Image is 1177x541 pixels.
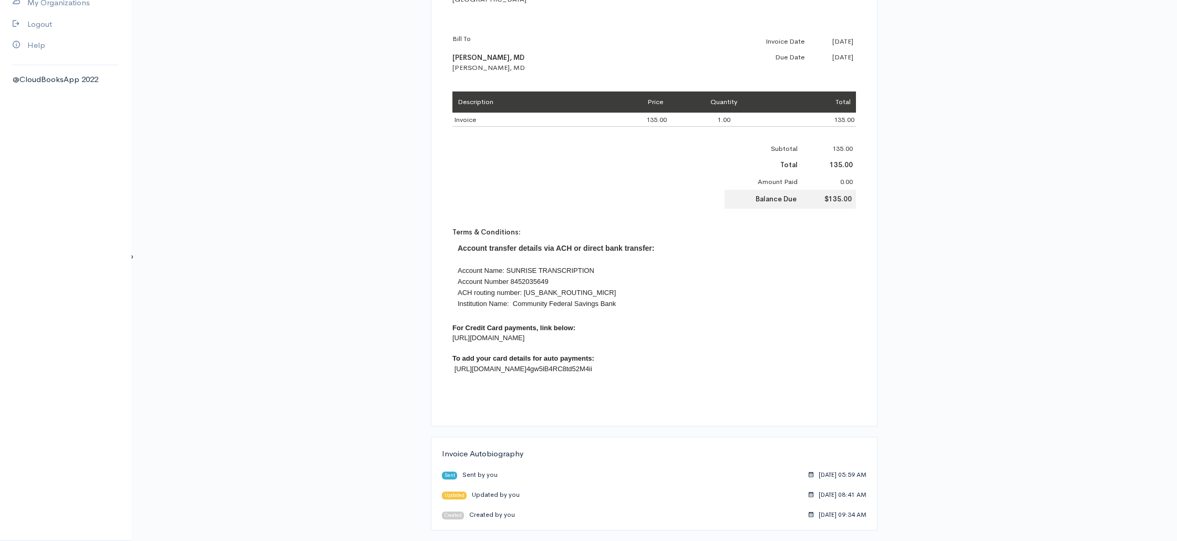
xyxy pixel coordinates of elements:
b: For Credit Card payments, link below: [452,324,575,332]
div: Created by you [442,510,515,519]
span: Updated [442,492,467,499]
div: @CloudBooksApp 2022 [13,74,119,86]
div: [DATE] 08:41 AM [809,490,866,499]
div: [DATE] 09:34 AM [809,510,866,519]
div: Invoice Autobiography [442,448,866,460]
a: 4gw5lB4RC8td52M4ii [526,365,592,373]
span: Institution Name: Community Federal Savings Bank [458,300,616,308]
a: [URL][DOMAIN_NAME] [455,365,526,373]
div: Sent by you [442,470,498,479]
span: Created [442,512,464,519]
font: [URL][DOMAIN_NAME] [452,334,524,342]
div: Updated by you [442,490,520,499]
div: [DATE] 05:59 AM [809,470,866,479]
span: Sent [442,472,457,479]
b: To add your card details for auto payments: [452,354,594,362]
